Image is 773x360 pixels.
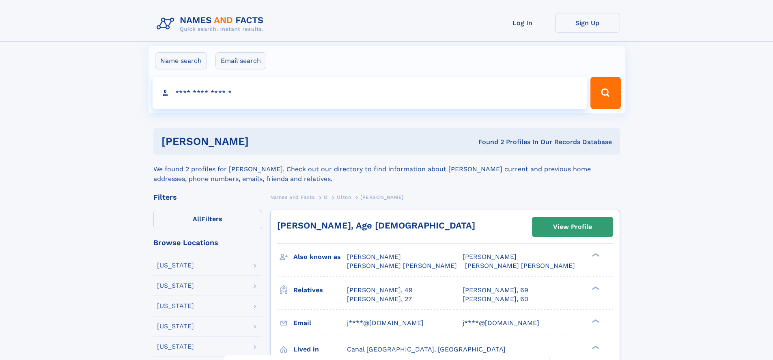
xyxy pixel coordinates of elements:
input: search input [153,77,587,109]
div: [US_STATE] [157,343,194,350]
a: View Profile [532,217,613,237]
h3: Relatives [293,283,347,297]
label: Filters [153,210,262,229]
h3: Email [293,316,347,330]
div: View Profile [553,218,592,236]
span: [PERSON_NAME] [463,253,517,261]
div: ❯ [590,345,600,350]
span: Olton [337,194,351,200]
div: We found 2 profiles for [PERSON_NAME]. Check out our directory to find information about [PERSON_... [153,155,620,184]
a: Olton [337,192,351,202]
div: Browse Locations [153,239,262,246]
a: Sign Up [555,13,620,33]
label: Email search [215,52,266,69]
label: Name search [155,52,207,69]
a: [PERSON_NAME], 27 [347,295,412,304]
a: [PERSON_NAME], 60 [463,295,528,304]
span: [PERSON_NAME] [PERSON_NAME] [347,262,457,269]
a: Log In [490,13,555,33]
a: [PERSON_NAME], Age [DEMOGRAPHIC_DATA] [277,220,475,231]
div: [US_STATE] [157,323,194,330]
span: All [193,215,201,223]
span: [PERSON_NAME] [360,194,404,200]
div: ❯ [590,318,600,323]
button: Search Button [590,77,620,109]
a: [PERSON_NAME], 49 [347,286,413,295]
a: O [324,192,328,202]
span: [PERSON_NAME] [PERSON_NAME] [465,262,575,269]
a: [PERSON_NAME], 69 [463,286,528,295]
div: [US_STATE] [157,303,194,309]
div: [US_STATE] [157,282,194,289]
span: Canal [GEOGRAPHIC_DATA], [GEOGRAPHIC_DATA] [347,345,506,353]
img: Logo Names and Facts [153,13,270,35]
div: ❯ [590,285,600,291]
span: O [324,194,328,200]
h3: Also known as [293,250,347,264]
div: Found 2 Profiles In Our Records Database [364,138,612,147]
span: [PERSON_NAME] [347,253,401,261]
h1: [PERSON_NAME] [161,136,364,147]
h3: Lived in [293,343,347,356]
div: [US_STATE] [157,262,194,269]
div: Filters [153,194,262,201]
a: Names and Facts [270,192,315,202]
div: ❯ [590,252,600,258]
